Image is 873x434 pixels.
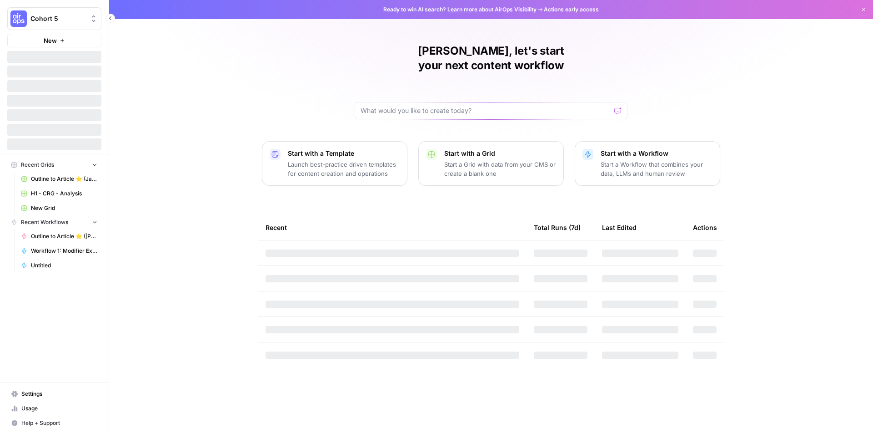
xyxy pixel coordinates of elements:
div: Last Edited [602,215,637,240]
a: Learn more [447,6,477,13]
p: Launch best-practice driven templates for content creation and operations [288,160,400,178]
span: Help + Support [21,419,97,427]
span: Untitled [31,261,97,270]
span: Recent Workflows [21,218,68,226]
span: Ready to win AI search? about AirOps Visibility [383,5,537,14]
div: Recent [266,215,519,240]
a: Untitled [17,258,101,273]
button: Start with a TemplateLaunch best-practice driven templates for content creation and operations [262,141,407,186]
p: Start with a Grid [444,149,556,158]
p: Start a Grid with data from your CMS or create a blank one [444,160,556,178]
a: New Grid [17,201,101,215]
a: Workflow 1: Modifier Extraction & Frequency - CRG [17,244,101,258]
a: Usage [7,401,101,416]
button: Help + Support [7,416,101,430]
span: Outline to Article ⭐️ ([PERSON_NAME]) [31,232,97,240]
span: Recent Grids [21,161,54,169]
p: Start with a Template [288,149,400,158]
span: Settings [21,390,97,398]
button: New [7,34,101,47]
span: Outline to Article ⭐️ (Jaione) Grid [31,175,97,183]
p: Start with a Workflow [601,149,712,158]
a: Outline to Article ⭐️ ([PERSON_NAME]) [17,229,101,244]
span: Usage [21,404,97,413]
span: H1 - CRG - Analysis [31,189,97,198]
button: Recent Grids [7,158,101,172]
div: Actions [693,215,717,240]
a: Settings [7,387,101,401]
button: Start with a GridStart a Grid with data from your CMS or create a blank one [418,141,564,186]
a: Outline to Article ⭐️ (Jaione) Grid [17,172,101,186]
span: New [44,36,57,45]
h1: [PERSON_NAME], let's start your next content workflow [355,44,627,73]
span: Actions early access [544,5,599,14]
a: H1 - CRG - Analysis [17,186,101,201]
span: New Grid [31,204,97,212]
button: Recent Workflows [7,215,101,229]
button: Start with a WorkflowStart a Workflow that combines your data, LLMs and human review [575,141,720,186]
div: Total Runs (7d) [534,215,581,240]
input: What would you like to create today? [361,106,611,115]
img: Cohort 5 Logo [10,10,27,27]
span: Workflow 1: Modifier Extraction & Frequency - CRG [31,247,97,255]
button: Workspace: Cohort 5 [7,7,101,30]
p: Start a Workflow that combines your data, LLMs and human review [601,160,712,178]
span: Cohort 5 [30,14,85,23]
